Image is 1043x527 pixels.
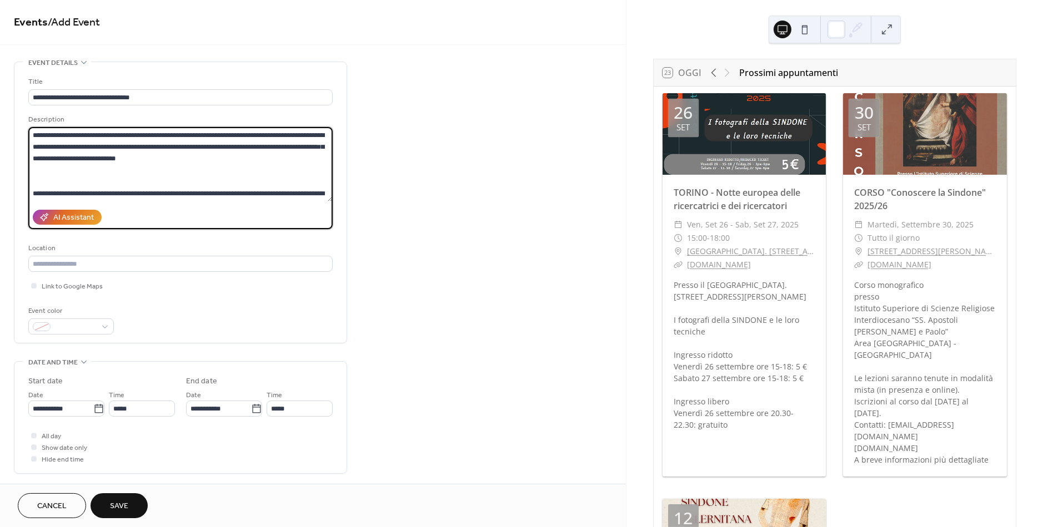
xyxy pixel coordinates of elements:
[868,259,931,270] a: [DOMAIN_NAME]
[868,245,996,258] a: [STREET_ADDRESS][PERSON_NAME]
[674,510,693,526] div: 12
[687,231,707,245] span: 15:00
[674,186,800,212] a: TORINO - Notte europea delle ricercatrici e dei ricercatori
[37,501,67,513] span: Cancel
[28,242,330,254] div: Location
[854,258,863,271] div: ​
[267,390,282,402] span: Time
[710,231,730,245] span: 18:00
[676,123,690,131] div: set
[48,12,100,34] span: / Add Event
[91,493,148,518] button: Save
[42,454,84,466] span: Hide end time
[854,218,863,231] div: ​
[53,212,94,224] div: AI Assistant
[186,390,201,402] span: Date
[42,443,87,454] span: Show date only
[33,210,102,225] button: AI Assistant
[868,218,974,231] span: martedì, settembre 30, 2025
[687,259,751,270] a: [DOMAIN_NAME]
[687,218,799,231] span: ven, set 26 - sab, set 27, 2025
[854,231,863,245] div: ​
[674,231,683,245] div: ​
[687,245,815,258] a: [GEOGRAPHIC_DATA]. [STREET_ADDRESS][PERSON_NAME]
[28,76,330,88] div: Title
[28,357,78,368] span: Date and time
[28,57,78,69] span: Event details
[42,431,61,443] span: All day
[674,218,683,231] div: ​
[663,279,826,430] div: Presso il [GEOGRAPHIC_DATA]. [STREET_ADDRESS][PERSON_NAME] I fotografi della SINDONE e le loro te...
[854,245,863,258] div: ​
[28,114,330,125] div: Description
[858,123,871,131] div: set
[707,231,710,245] span: -
[854,186,986,212] a: CORSO "Conoscere la Sindone" 2025/26
[674,258,683,271] div: ​
[868,231,920,245] span: Tutto il giorno
[855,104,874,121] div: 30
[110,501,128,513] span: Save
[186,376,217,387] div: End date
[28,390,43,402] span: Date
[674,104,693,121] div: 26
[109,390,124,402] span: Time
[14,12,48,34] a: Events
[674,245,683,258] div: ​
[28,376,63,387] div: Start date
[28,305,112,317] div: Event color
[18,493,86,518] button: Cancel
[42,281,103,293] span: Link to Google Maps
[739,66,838,79] div: Prossimi appuntamenti
[843,279,1007,465] div: Corso monografico presso Istituto Superiore di Scienze Religiose Interdiocesano “SS. Apostoli [PE...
